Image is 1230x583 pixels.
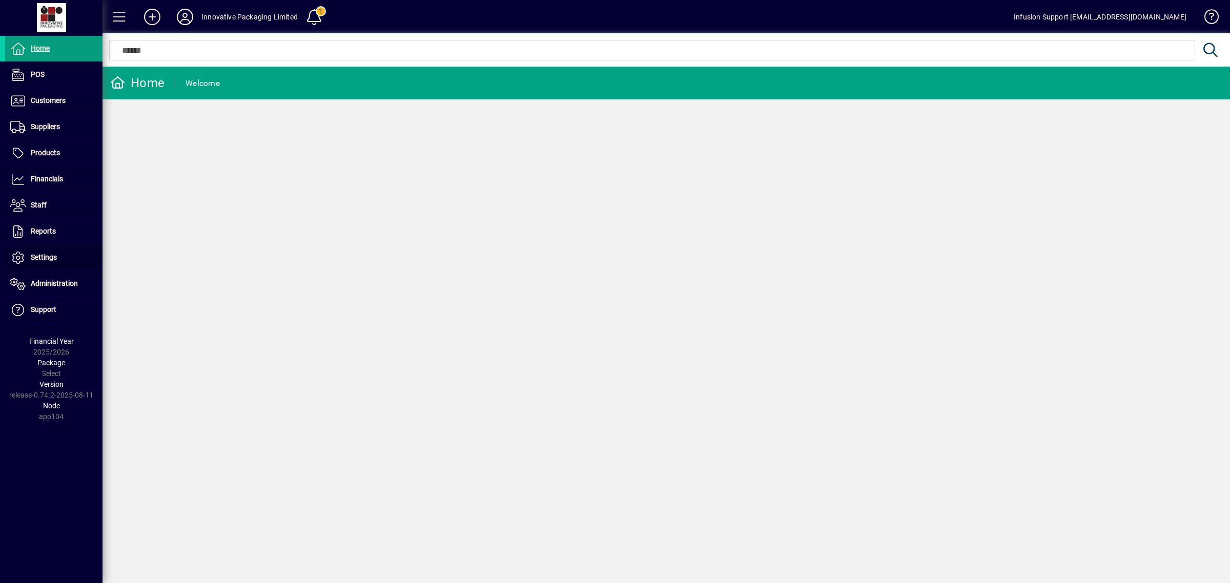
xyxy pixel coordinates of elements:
[31,44,50,52] span: Home
[31,122,60,131] span: Suppliers
[31,96,66,105] span: Customers
[5,88,102,114] a: Customers
[31,227,56,235] span: Reports
[186,75,220,92] div: Welcome
[1014,9,1186,25] div: Infusion Support [EMAIL_ADDRESS][DOMAIN_NAME]
[31,201,47,209] span: Staff
[169,8,201,26] button: Profile
[5,245,102,270] a: Settings
[136,8,169,26] button: Add
[110,75,165,91] div: Home
[5,271,102,297] a: Administration
[5,193,102,218] a: Staff
[31,149,60,157] span: Products
[43,402,60,410] span: Node
[5,114,102,140] a: Suppliers
[5,297,102,323] a: Support
[5,140,102,166] a: Products
[31,175,63,183] span: Financials
[201,9,298,25] div: Innovative Packaging Limited
[31,279,78,287] span: Administration
[39,380,64,388] span: Version
[31,70,45,78] span: POS
[31,253,57,261] span: Settings
[5,219,102,244] a: Reports
[5,166,102,192] a: Financials
[37,359,65,367] span: Package
[1197,2,1217,35] a: Knowledge Base
[31,305,56,314] span: Support
[29,337,74,345] span: Financial Year
[5,62,102,88] a: POS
